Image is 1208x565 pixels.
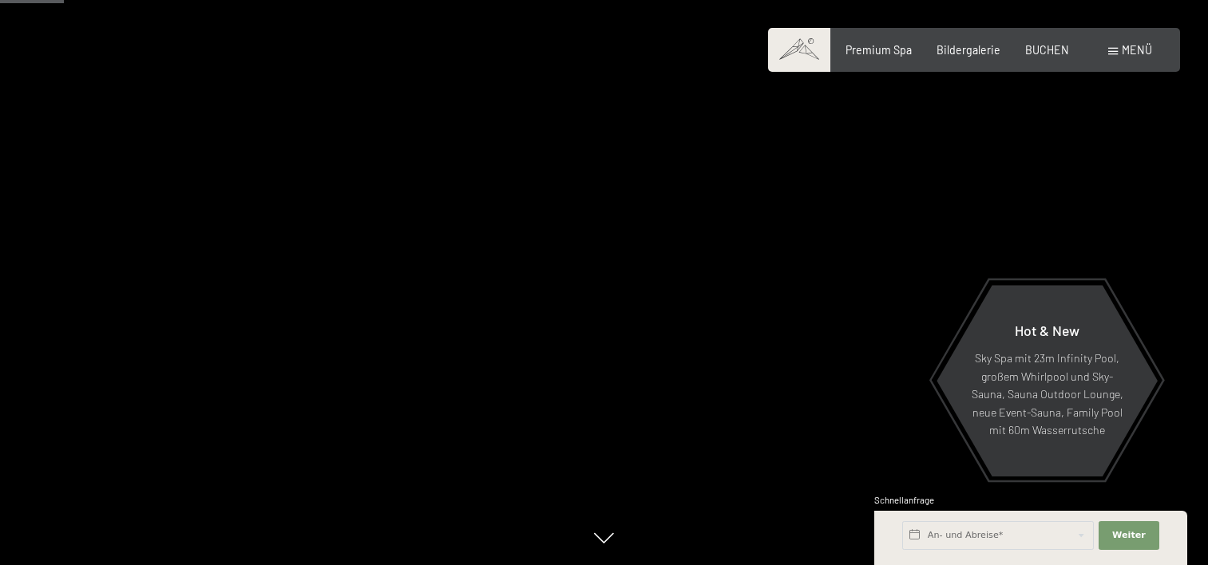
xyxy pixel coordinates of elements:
span: Menü [1122,43,1152,57]
a: Premium Spa [846,43,912,57]
button: Weiter [1099,521,1159,550]
a: Hot & New Sky Spa mit 23m Infinity Pool, großem Whirlpool und Sky-Sauna, Sauna Outdoor Lounge, ne... [936,284,1158,477]
span: Weiter [1112,529,1146,542]
span: Schnellanfrage [874,495,934,505]
span: Hot & New [1015,322,1079,339]
a: Bildergalerie [937,43,1000,57]
p: Sky Spa mit 23m Infinity Pool, großem Whirlpool und Sky-Sauna, Sauna Outdoor Lounge, neue Event-S... [971,350,1123,440]
a: BUCHEN [1025,43,1069,57]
